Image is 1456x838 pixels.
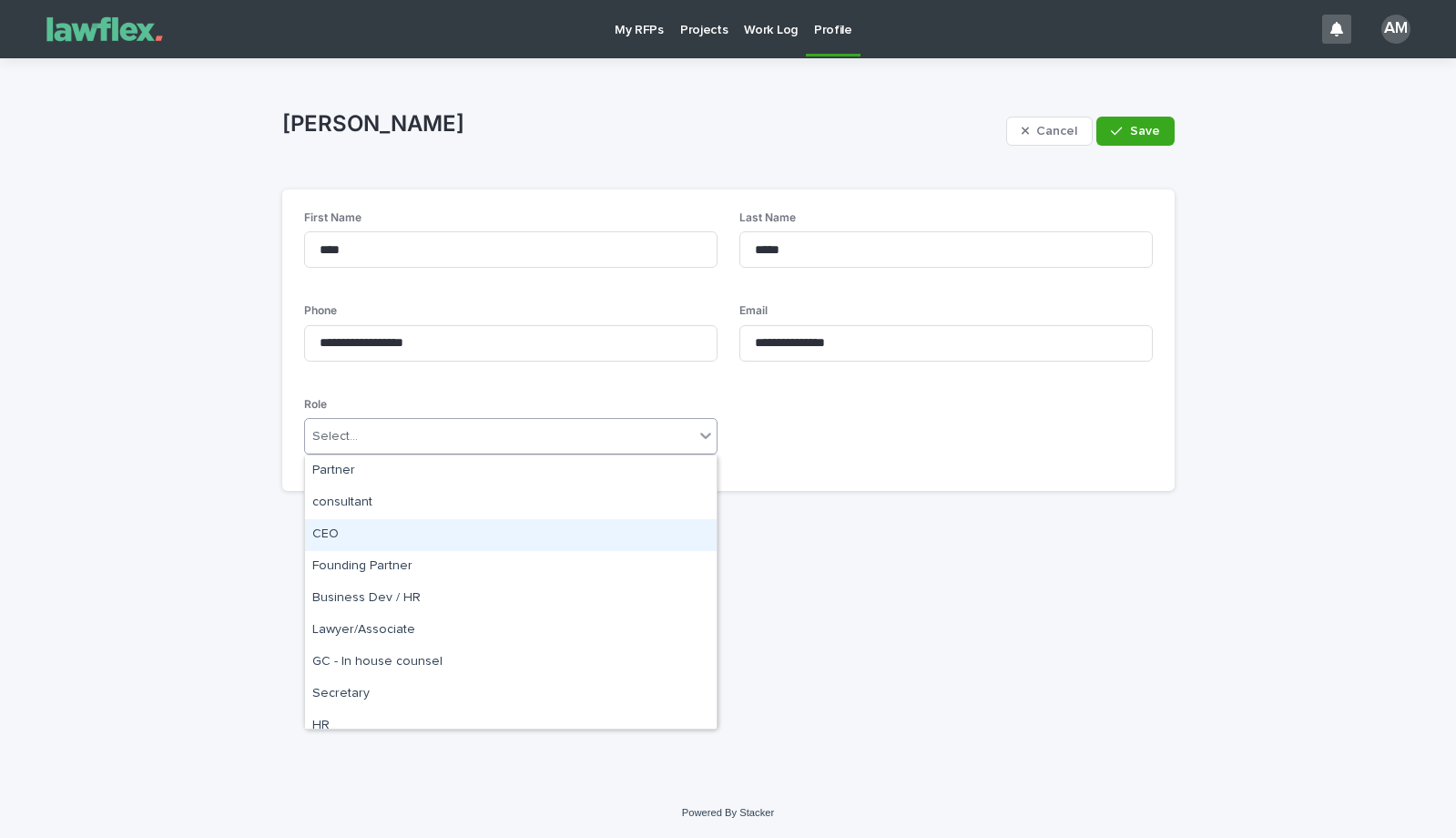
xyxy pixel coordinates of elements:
[304,210,361,224] span: First Name
[1381,15,1410,44] div: AM
[305,551,717,583] div: Founding Partner
[305,487,717,519] div: consultant
[739,210,796,224] span: Last Name
[305,679,717,710] div: Secretary
[305,455,717,487] div: Partner
[304,303,337,317] span: Phone
[305,519,717,551] div: CEO
[312,427,358,446] div: Select...
[36,11,173,47] img: Z2zxAcboTASq8Im6hbY4
[739,303,768,317] span: Email
[1006,117,1094,146] button: Cancel
[305,615,717,647] div: Lawyer/Associate
[304,397,327,411] span: Role
[1130,125,1160,138] span: Save
[305,583,717,615] div: Business Dev / HR
[1096,117,1174,146] button: Save
[1036,125,1077,138] span: Cancel
[682,807,774,818] a: Powered By Stacker
[305,647,717,679] div: GC - In house counsel
[282,111,999,138] p: [PERSON_NAME]
[305,710,717,742] div: HR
